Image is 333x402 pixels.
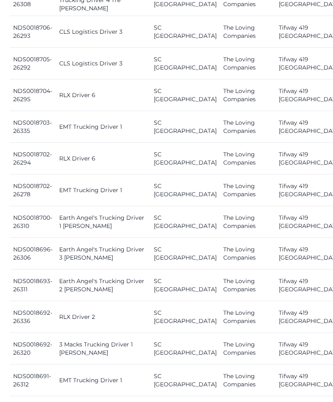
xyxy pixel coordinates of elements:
[56,365,150,396] td: EMT Trucking Driver 1
[10,206,56,238] td: NDS0018700-26310
[10,143,56,174] td: NDS0018702-26294
[220,238,275,270] td: The Loving Companies
[10,174,56,206] td: NDS0018702-26278
[150,79,220,111] td: SC [GEOGRAPHIC_DATA]
[220,111,275,143] td: The Loving Companies
[10,270,56,301] td: NDS0018693-26311
[150,238,220,270] td: SC [GEOGRAPHIC_DATA]
[56,333,150,365] td: 3 Macks Trucking Driver 1 [PERSON_NAME]
[220,301,275,333] td: The Loving Companies
[10,111,56,143] td: NDS0018703-26335
[150,143,220,174] td: SC [GEOGRAPHIC_DATA]
[56,301,150,333] td: RLX Driver 2
[56,174,150,206] td: EMT Trucking Driver 1
[150,111,220,143] td: SC [GEOGRAPHIC_DATA]
[150,301,220,333] td: SC [GEOGRAPHIC_DATA]
[220,270,275,301] td: The Loving Companies
[220,174,275,206] td: The Loving Companies
[56,79,150,111] td: RLX Driver 6
[150,365,220,396] td: SC [GEOGRAPHIC_DATA]
[56,206,150,238] td: Earth Angel's Trucking Driver 1 [PERSON_NAME]
[220,143,275,174] td: The Loving Companies
[10,238,56,270] td: NDS0018696-26306
[220,365,275,396] td: The Loving Companies
[56,270,150,301] td: Earth Angel's Trucking Driver 2 [PERSON_NAME]
[150,48,220,79] td: SC [GEOGRAPHIC_DATA]
[10,79,56,111] td: NDS0018704-26295
[150,333,220,365] td: SC [GEOGRAPHIC_DATA]
[150,16,220,48] td: SC [GEOGRAPHIC_DATA]
[10,48,56,79] td: NDS0018705-26292
[220,16,275,48] td: The Loving Companies
[10,301,56,333] td: NDS0018692-26336
[220,48,275,79] td: The Loving Companies
[56,238,150,270] td: Earth Angel's Trucking Driver 3 [PERSON_NAME]
[10,16,56,48] td: NDS0018706-26293
[56,16,150,48] td: CLS Logistics Driver 3
[150,174,220,206] td: SC [GEOGRAPHIC_DATA]
[150,270,220,301] td: SC [GEOGRAPHIC_DATA]
[10,333,56,365] td: NDS0018692-26320
[56,111,150,143] td: EMT Trucking Driver 1
[10,365,56,396] td: NDS0018691-26312
[220,333,275,365] td: The Loving Companies
[56,48,150,79] td: CLS Logistics Driver 3
[220,79,275,111] td: The Loving Companies
[56,143,150,174] td: RLX Driver 6
[150,206,220,238] td: SC [GEOGRAPHIC_DATA]
[220,206,275,238] td: The Loving Companies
